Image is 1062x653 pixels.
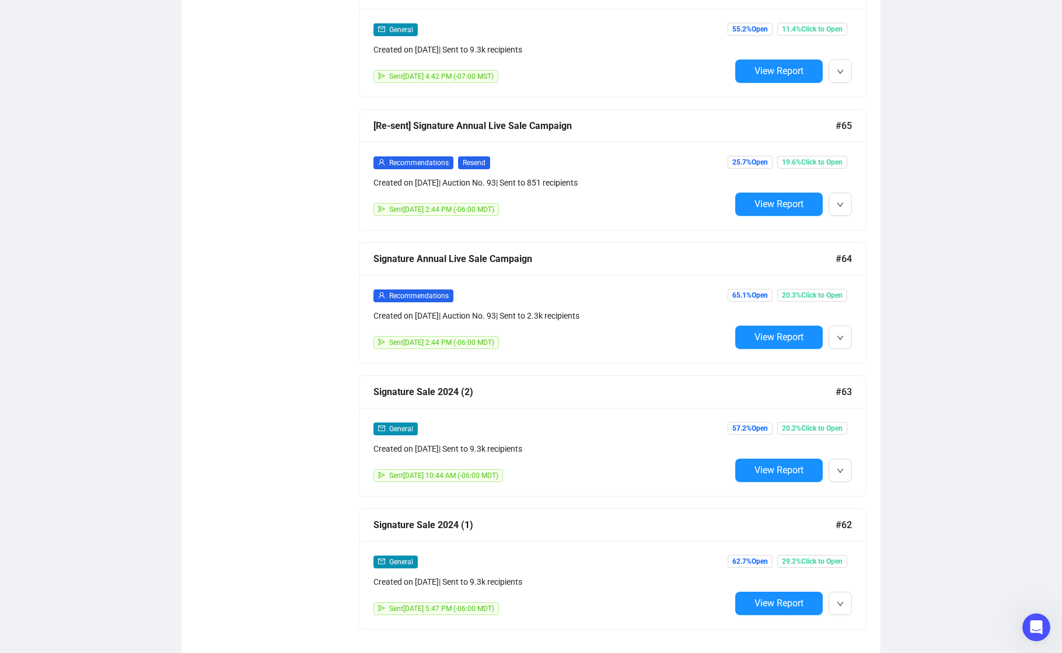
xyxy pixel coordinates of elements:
[359,375,867,497] a: Signature Sale 2024 (2)#63mailGeneralCreated on [DATE]| Sent to 9.3k recipientssendSent[DATE] 10:...
[389,605,494,613] span: Sent [DATE] 5:47 PM (-06:00 MDT)
[777,555,847,568] span: 29.2% Click to Open
[837,201,844,208] span: down
[754,465,804,476] span: View Report
[389,472,498,480] span: Sent [DATE] 10:44 AM (-06:00 MDT)
[359,109,867,231] a: [Re-sent] Signature Annual Live Sale Campaign#65userRecommendationsResendCreated on [DATE]| Aucti...
[389,292,449,300] span: Recommendations
[378,558,385,565] span: mail
[777,23,847,36] span: 11.4% Click to Open
[777,289,847,302] span: 20.3% Click to Open
[359,242,867,364] a: Signature Annual Live Sale Campaign#64userRecommendationsCreated on [DATE]| Auction No. 93| Sent ...
[777,156,847,169] span: 19.6% Click to Open
[837,467,844,474] span: down
[373,518,836,532] div: Signature Sale 2024 (1)
[378,72,385,79] span: send
[378,292,385,299] span: user
[373,118,836,133] div: [Re-sent] Signature Annual Live Sale Campaign
[373,575,731,588] div: Created on [DATE] | Sent to 9.3k recipients
[373,43,731,56] div: Created on [DATE] | Sent to 9.3k recipients
[836,385,852,399] span: #63
[373,176,731,189] div: Created on [DATE] | Auction No. 93 | Sent to 851 recipients
[754,331,804,343] span: View Report
[389,26,413,34] span: General
[359,508,867,630] a: Signature Sale 2024 (1)#62mailGeneralCreated on [DATE]| Sent to 9.3k recipientssendSent[DATE] 5:4...
[836,518,852,532] span: #62
[735,326,823,349] button: View Report
[728,23,773,36] span: 55.2% Open
[378,425,385,432] span: mail
[378,205,385,212] span: send
[728,156,773,169] span: 25.7% Open
[837,68,844,75] span: down
[836,118,852,133] span: #65
[389,205,494,214] span: Sent [DATE] 2:44 PM (-06:00 MDT)
[378,159,385,166] span: user
[728,555,773,568] span: 62.7% Open
[837,334,844,341] span: down
[754,65,804,76] span: View Report
[378,338,385,345] span: send
[389,159,449,167] span: Recommendations
[728,422,773,435] span: 57.2% Open
[373,252,836,266] div: Signature Annual Live Sale Campaign
[1022,613,1050,641] iframe: Intercom live chat
[777,422,847,435] span: 20.2% Click to Open
[389,558,413,566] span: General
[389,72,494,81] span: Sent [DATE] 4:42 PM (-07:00 MST)
[373,309,731,322] div: Created on [DATE] | Auction No. 93 | Sent to 2.3k recipients
[735,592,823,615] button: View Report
[373,385,836,399] div: Signature Sale 2024 (2)
[373,442,731,455] div: Created on [DATE] | Sent to 9.3k recipients
[754,198,804,209] span: View Report
[836,252,852,266] span: #64
[389,338,494,347] span: Sent [DATE] 2:44 PM (-06:00 MDT)
[389,425,413,433] span: General
[735,459,823,482] button: View Report
[837,600,844,607] span: down
[754,598,804,609] span: View Report
[728,289,773,302] span: 65.1% Open
[378,26,385,33] span: mail
[378,472,385,479] span: send
[458,156,490,169] span: Resend
[378,605,385,612] span: send
[735,193,823,216] button: View Report
[735,60,823,83] button: View Report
